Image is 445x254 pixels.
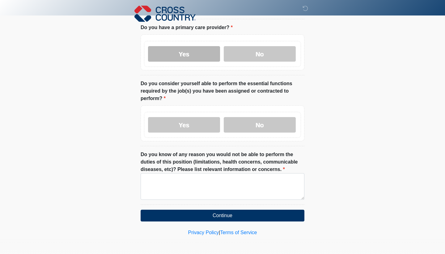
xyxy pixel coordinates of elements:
[134,5,196,23] img: Cross Country Logo
[141,80,304,102] label: Do you consider yourself able to perform the essential functions required by the job(s) you have ...
[141,24,233,31] label: Do you have a primary care provider?
[141,151,304,173] label: Do you know of any reason you would not be able to perform the duties of this position (limitatio...
[141,210,304,221] button: Continue
[148,46,220,62] label: Yes
[220,230,257,235] a: Terms of Service
[224,46,296,62] label: No
[148,117,220,133] label: Yes
[224,117,296,133] label: No
[188,230,219,235] a: Privacy Policy
[219,230,220,235] a: |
